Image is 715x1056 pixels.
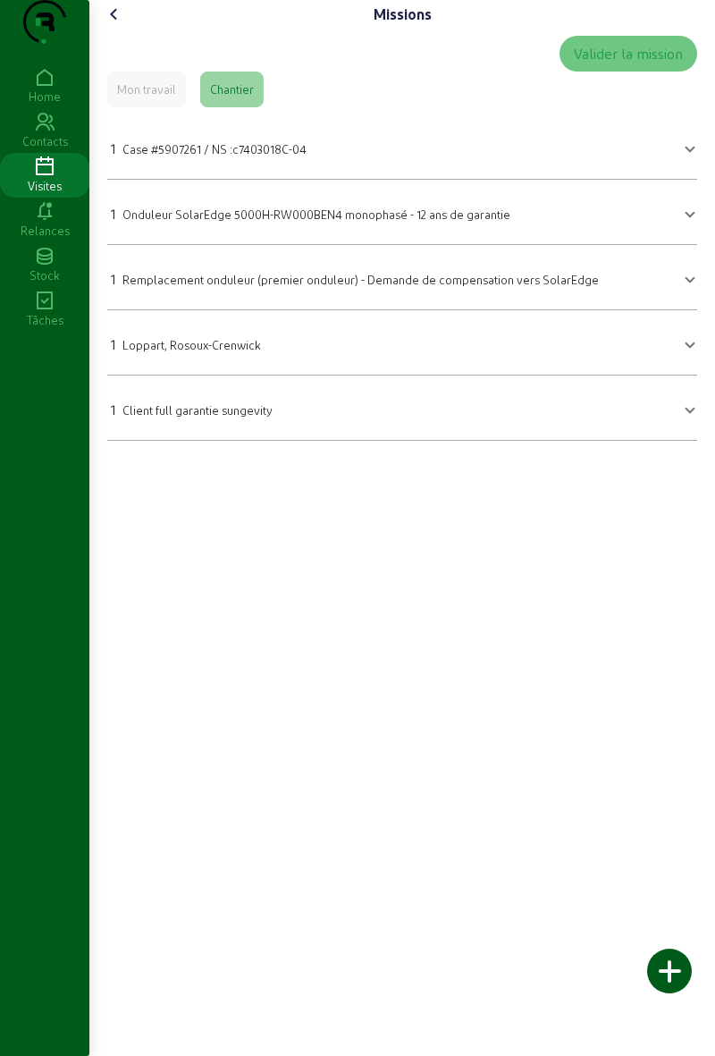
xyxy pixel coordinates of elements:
[374,4,432,25] div: Missions
[111,335,115,352] span: 1
[122,273,599,286] span: Remplacement onduleur (premier onduleur) - Demande de compensation vers SolarEdge
[111,401,115,418] span: 1
[111,205,115,222] span: 1
[122,338,261,351] span: Loppart, Rosoux-Crenwick
[111,270,115,287] span: 1
[107,187,697,237] mat-expansion-panel-header: 1Onduleur SolarEdge 5000H-RW000BEN4 monophasé - 12 ans de garantie
[107,383,697,433] mat-expansion-panel-header: 1Client full garantie sungevity
[122,142,307,156] span: Case #5907261 / NS :c7403018C-04
[107,317,697,367] mat-expansion-panel-header: 1Loppart, Rosoux-Crenwick
[111,139,115,156] span: 1
[210,81,254,97] div: Chantier
[122,403,273,417] span: Client full garantie sungevity
[117,81,176,97] div: Mon travail
[107,122,697,172] mat-expansion-panel-header: 1Case #5907261 / NS :c7403018C-04
[107,252,697,302] mat-expansion-panel-header: 1Remplacement onduleur (premier onduleur) - Demande de compensation vers SolarEdge
[574,43,683,64] div: Valider la mission
[122,207,510,221] span: Onduleur SolarEdge 5000H-RW000BEN4 monophasé - 12 ans de garantie
[559,36,697,72] button: Valider la mission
